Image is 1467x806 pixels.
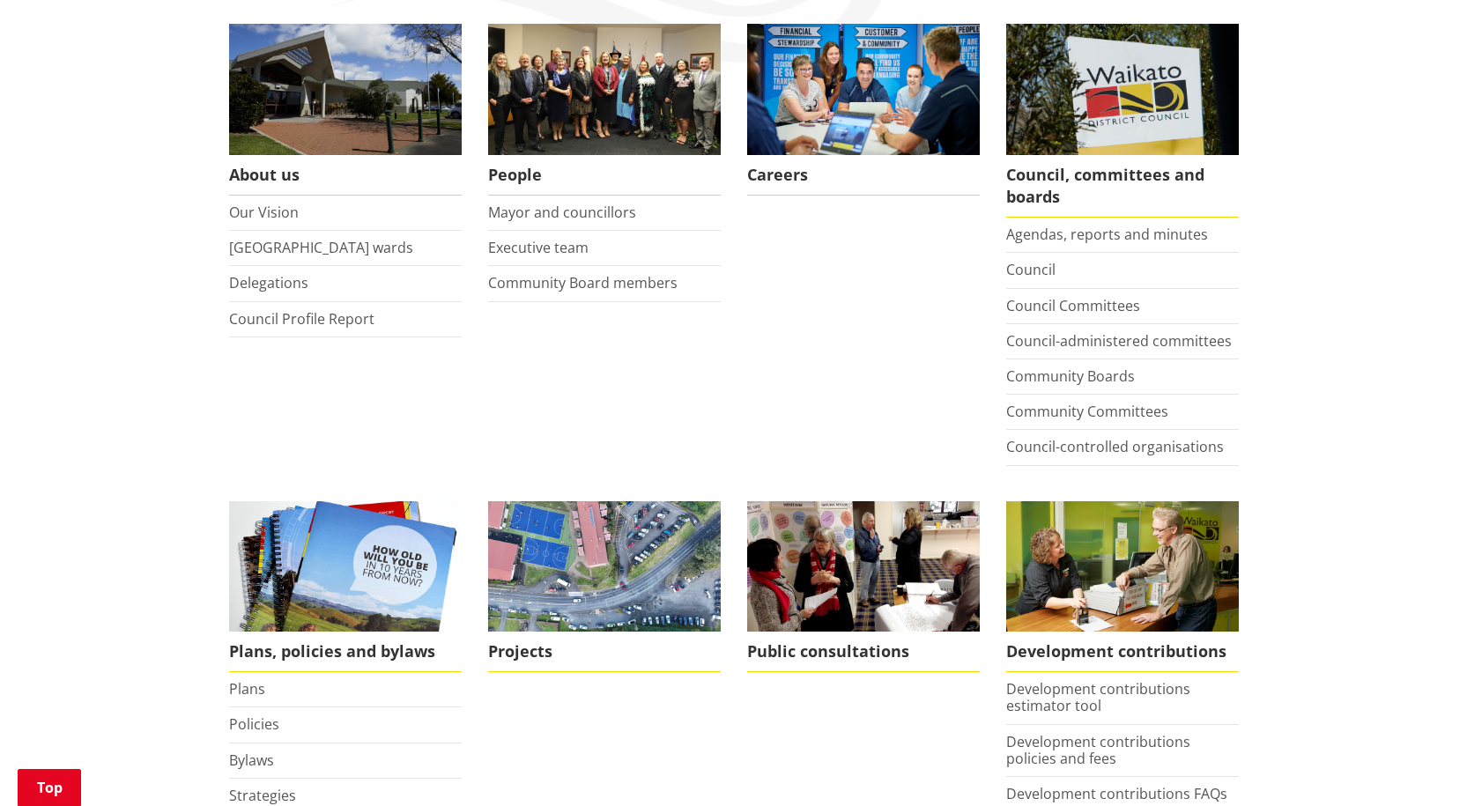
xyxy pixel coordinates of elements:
[229,238,413,257] a: [GEOGRAPHIC_DATA] wards
[488,24,721,155] img: 2022 Council
[229,714,279,734] a: Policies
[488,24,721,196] a: 2022 Council People
[229,309,374,329] a: Council Profile Report
[229,751,274,770] a: Bylaws
[747,24,980,196] a: Careers
[229,24,462,196] a: WDC Building 0015 About us
[1006,784,1227,803] a: Development contributions FAQs
[1006,225,1208,244] a: Agendas, reports and minutes
[229,632,462,672] span: Plans, policies and bylaws
[229,501,462,632] img: Long Term Plan
[488,273,678,292] a: Community Board members
[488,238,589,257] a: Executive team
[229,679,265,699] a: Plans
[1006,632,1239,672] span: Development contributions
[229,203,299,222] a: Our Vision
[747,632,980,672] span: Public consultations
[488,203,636,222] a: Mayor and councillors
[747,155,980,196] span: Careers
[488,155,721,196] span: People
[488,632,721,672] span: Projects
[1006,437,1224,456] a: Council-controlled organisations
[1386,732,1449,795] iframe: Messenger Launcher
[229,273,308,292] a: Delegations
[1006,24,1239,155] img: Waikato-District-Council-sign
[1006,296,1140,315] a: Council Committees
[229,24,462,155] img: WDC Building 0015
[488,501,721,673] a: Projects
[1006,331,1232,351] a: Council-administered committees
[229,155,462,196] span: About us
[1006,260,1056,279] a: Council
[747,24,980,155] img: Office staff in meeting - Career page
[1006,155,1239,218] span: Council, committees and boards
[229,786,296,805] a: Strategies
[1006,24,1239,218] a: Waikato-District-Council-sign Council, committees and boards
[1006,366,1135,386] a: Community Boards
[229,501,462,673] a: We produce a number of plans, policies and bylaws including the Long Term Plan Plans, policies an...
[747,501,980,632] img: public-consultations
[1006,732,1190,768] a: Development contributions policies and fees
[488,501,721,632] img: DJI_0336
[1006,679,1190,715] a: Development contributions estimator tool
[18,769,81,806] a: Top
[1006,501,1239,673] a: FInd out more about fees and fines here Development contributions
[747,501,980,673] a: public-consultations Public consultations
[1006,402,1168,421] a: Community Committees
[1006,501,1239,632] img: Fees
